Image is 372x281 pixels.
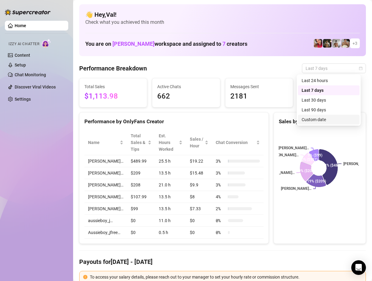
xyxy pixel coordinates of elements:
[302,97,356,103] div: Last 30 days
[216,182,225,188] span: 3 %
[323,39,331,48] img: Tony
[112,41,154,47] span: [PERSON_NAME]
[9,41,39,47] span: Izzy AI Chatter
[216,170,225,176] span: 3 %
[278,146,309,150] text: [PERSON_NAME]…
[332,39,341,48] img: aussieboy_j
[155,167,186,179] td: 13.5 h
[84,83,142,90] span: Total Sales
[190,136,204,149] span: Sales / Hour
[83,275,87,279] span: exclamation-circle
[302,106,356,113] div: Last 90 days
[351,260,366,275] div: Open Intercom Messenger
[186,155,212,167] td: $19.22
[155,179,186,191] td: 21.0 h
[127,130,155,155] th: Total Sales & Tips
[127,179,155,191] td: $208
[302,77,356,84] div: Last 24 hours
[216,139,255,146] span: Chat Conversion
[302,116,356,123] div: Custom date
[15,53,30,58] a: Content
[281,187,311,191] text: [PERSON_NAME]…
[230,91,288,102] span: 2181
[216,193,225,200] span: 4 %
[84,167,127,179] td: [PERSON_NAME]…
[85,41,247,47] h1: You are on workspace and assigned to creators
[84,155,127,167] td: [PERSON_NAME]…
[155,191,186,203] td: 13.5 h
[186,179,212,191] td: $9.9
[84,179,127,191] td: [PERSON_NAME]…
[186,215,212,227] td: $0
[15,72,46,77] a: Chat Monitoring
[155,155,186,167] td: 25.5 h
[84,227,127,239] td: Aussieboy_jfree…
[359,67,363,70] span: calendar
[298,85,360,95] div: Last 7 days
[127,155,155,167] td: $489.99
[79,64,147,73] h4: Performance Breakdown
[298,105,360,115] div: Last 90 days
[341,39,350,48] img: Aussieboy_jfree
[230,83,288,90] span: Messages Sent
[90,274,362,280] div: To access your salary details, please reach out to your manager to set your hourly rate or commis...
[298,95,360,105] div: Last 30 days
[131,132,147,153] span: Total Sales & Tips
[127,215,155,227] td: $0
[88,139,119,146] span: Name
[84,215,127,227] td: aussieboy_j…
[298,115,360,124] div: Custom date
[127,191,155,203] td: $107.99
[84,91,142,102] span: $1,113.98
[186,130,212,155] th: Sales / Hour
[84,203,127,215] td: [PERSON_NAME]…
[212,130,264,155] th: Chat Conversion
[15,85,56,89] a: Discover Viral Videos
[42,39,51,48] img: AI Chatter
[155,215,186,227] td: 11.0 h
[264,171,295,175] text: [PERSON_NAME]…
[306,64,362,73] span: Last 7 days
[155,227,186,239] td: 0.5 h
[314,39,322,48] img: Vanessa
[302,87,356,94] div: Last 7 days
[222,41,225,47] span: 7
[127,203,155,215] td: $99
[157,91,215,102] span: 662
[84,130,127,155] th: Name
[159,132,178,153] div: Est. Hours Worked
[186,191,212,203] td: $8
[186,227,212,239] td: $0
[85,19,360,26] span: Check what you achieved this month
[216,229,225,236] span: 0 %
[15,63,26,67] a: Setup
[268,153,299,157] text: [PERSON_NAME]…
[85,10,360,19] h4: 👋 Hey, Val !
[186,167,212,179] td: $15.48
[15,97,31,102] a: Settings
[216,205,225,212] span: 2 %
[127,167,155,179] td: $209
[127,227,155,239] td: $0
[84,117,264,126] div: Performance by OnlyFans Creator
[186,203,212,215] td: $7.33
[5,9,51,15] img: logo-BBDzfeDw.svg
[216,158,225,164] span: 3 %
[157,83,215,90] span: Active Chats
[279,117,361,126] div: Sales by OnlyFans Creator
[79,258,366,266] h4: Payouts for [DATE] - [DATE]
[216,217,225,224] span: 0 %
[15,23,26,28] a: Home
[353,40,357,47] span: + 3
[155,203,186,215] td: 13.5 h
[298,76,360,85] div: Last 24 hours
[84,191,127,203] td: [PERSON_NAME]…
